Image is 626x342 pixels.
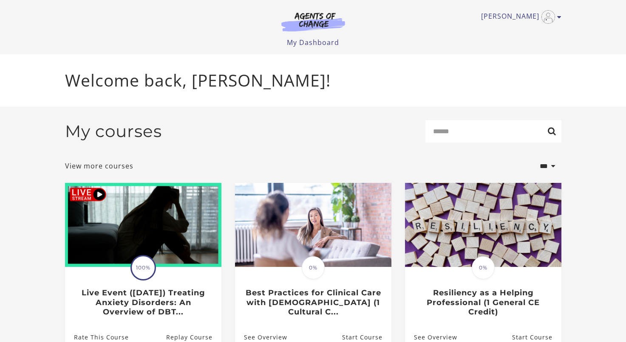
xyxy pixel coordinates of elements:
a: My Dashboard [287,38,339,47]
span: 0% [302,256,325,279]
span: 0% [472,256,495,279]
span: 100% [132,256,155,279]
h2: My courses [65,121,162,141]
a: Toggle menu [481,10,557,24]
h3: Best Practices for Clinical Care with [DEMOGRAPHIC_DATA] (1 Cultural C... [244,288,382,317]
h3: Resiliency as a Helping Professional (1 General CE Credit) [414,288,552,317]
p: Welcome back, [PERSON_NAME]! [65,68,561,93]
h3: Live Event ([DATE]) Treating Anxiety Disorders: An Overview of DBT... [74,288,212,317]
a: View more courses [65,161,133,171]
img: Agents of Change Logo [272,12,354,31]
